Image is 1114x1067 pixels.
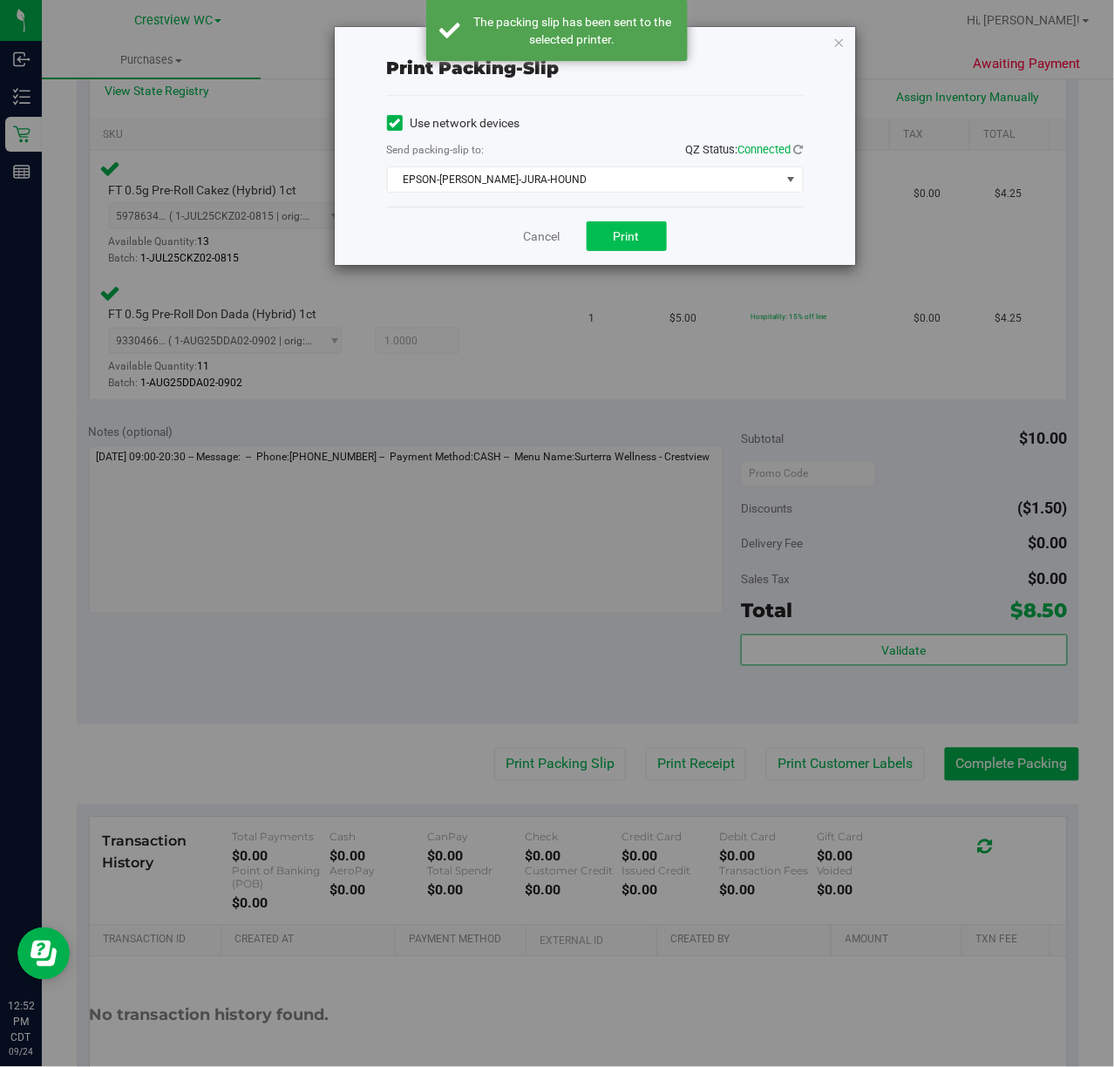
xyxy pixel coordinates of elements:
span: Connected [738,143,791,156]
div: The packing slip has been sent to the selected printer. [470,13,675,48]
span: QZ Status: [686,143,804,156]
label: Use network devices [387,114,520,133]
span: Print [614,229,640,243]
span: Print packing-slip [387,58,560,78]
label: Send packing-slip to: [387,142,485,158]
iframe: Resource center [17,928,70,980]
span: select [780,167,802,192]
a: Cancel [524,228,560,246]
span: EPSON-[PERSON_NAME]-JURA-HOUND [388,167,781,192]
button: Print [587,221,667,251]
